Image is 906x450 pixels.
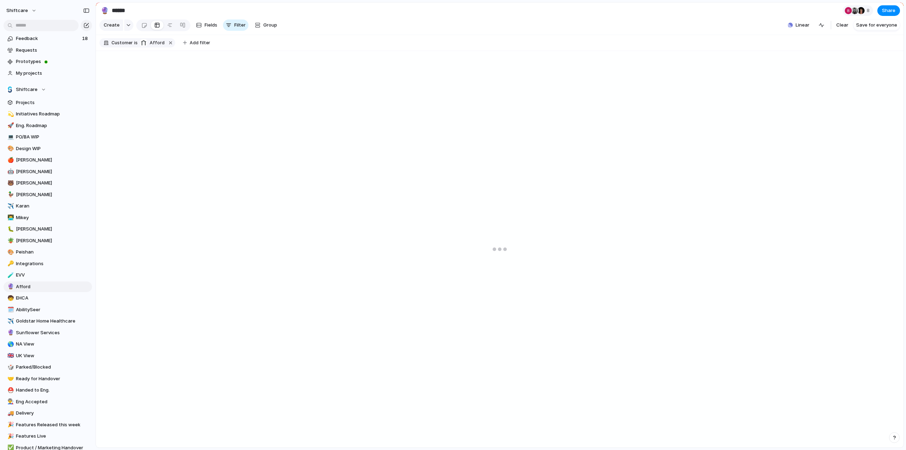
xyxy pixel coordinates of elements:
a: ⛑️Handed to Eng. [4,385,92,395]
div: ✈️Karan [4,201,92,211]
span: Karan [16,203,90,210]
span: [PERSON_NAME] [16,191,90,198]
span: Handed to Eng. [16,387,90,394]
a: 🍎[PERSON_NAME] [4,155,92,165]
button: 🐛 [6,226,13,233]
div: 👨‍🏭 [7,398,12,406]
a: 🎨Peishan [4,247,92,257]
button: 🚚 [6,410,13,417]
div: 🍎 [7,156,12,164]
span: Clear [836,22,848,29]
div: 🌎 [7,340,12,348]
button: Afford [138,39,166,47]
span: is [134,40,138,46]
a: Prototypes [4,56,92,67]
div: 🎨 [7,248,12,256]
button: Filter [223,19,248,31]
button: Group [251,19,281,31]
a: 🎉Features Released this week [4,420,92,430]
span: Feedback [16,35,80,42]
span: Afford [16,283,90,290]
span: Features Released this week [16,421,90,428]
span: Linear [796,22,809,29]
span: EVV [16,272,90,279]
button: 💻 [6,133,13,141]
a: 🔮Sunflower Services [4,327,92,338]
span: Save for everyone [856,22,897,29]
button: 👨‍💻 [6,214,13,221]
span: Prototypes [16,58,90,65]
button: 🌎 [6,341,13,348]
div: ✈️ [7,317,12,325]
div: 🗓️ [7,306,12,314]
span: [PERSON_NAME] [16,156,90,164]
a: 🦆[PERSON_NAME] [4,189,92,200]
div: 🔮Afford [4,281,92,292]
span: AbilitySeer [16,306,90,313]
span: Ready for Handover [16,375,90,382]
span: Sunflower Services [16,329,90,336]
button: 🎉 [6,433,13,440]
div: 💻 [7,133,12,141]
div: 🤝 [7,375,12,383]
a: 💫Initiatives Roadmap [4,109,92,119]
div: 🇬🇧UK View [4,351,92,361]
a: My projects [4,68,92,79]
button: 🍎 [6,156,13,164]
span: Filter [234,22,246,29]
button: 🐻 [6,180,13,187]
div: 💫 [7,110,12,118]
a: 🚚Delivery [4,408,92,418]
div: 🎲 [7,363,12,371]
a: 🪴[PERSON_NAME] [4,235,92,246]
div: 🇬🇧 [7,352,12,360]
span: Design WIP [16,145,90,152]
div: 🔮 [7,329,12,337]
button: 🔮 [6,283,13,290]
a: 👨‍💻Mikey [4,212,92,223]
div: 🔑 [7,260,12,268]
div: 🔮 [7,283,12,291]
span: [PERSON_NAME] [16,226,90,233]
a: 🐻[PERSON_NAME] [4,178,92,188]
span: 8 [867,7,872,14]
button: 🪴 [6,237,13,244]
button: Save for everyone [853,19,900,31]
span: [PERSON_NAME] [16,168,90,175]
a: 👨‍🏭Eng Accepted [4,397,92,407]
a: ✈️Goldstar Home Healthcare [4,316,92,326]
div: 🧪 [7,271,12,279]
span: Eng. Roadmap [16,122,90,129]
a: 🧒EHCA [4,293,92,303]
div: 🐛[PERSON_NAME] [4,224,92,234]
button: 🔮 [99,5,110,16]
button: Share [877,5,900,16]
button: Fields [193,19,220,31]
span: 18 [82,35,89,42]
span: Create [104,22,120,29]
button: Add filter [179,38,214,48]
a: Feedback18 [4,33,92,44]
span: [PERSON_NAME] [16,180,90,187]
button: 🧪 [6,272,13,279]
span: Goldstar Home Healthcare [16,318,90,325]
span: UK View [16,352,90,359]
span: NA View [16,341,90,348]
div: 🐻 [7,179,12,187]
button: is [133,39,139,47]
div: 🗓️AbilitySeer [4,304,92,315]
a: Projects [4,97,92,108]
div: 🤖 [7,167,12,176]
span: Fields [205,22,217,29]
button: Clear [833,19,851,31]
span: Delivery [16,410,90,417]
button: 🎨 [6,249,13,256]
span: Afford [150,40,165,46]
button: Shiftcare [4,84,92,95]
span: Parked/Blocked [16,364,90,371]
div: ✈️ [7,202,12,210]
